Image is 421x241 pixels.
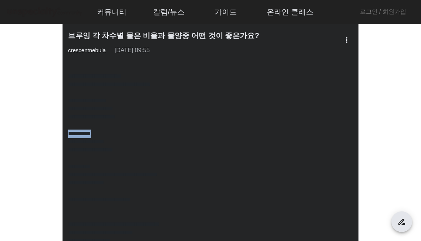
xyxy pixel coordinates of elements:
[360,7,406,16] a: 로그인 / 회원가입
[23,191,28,197] span: 홈
[6,6,84,19] img: logo
[49,180,95,198] a: 대화
[115,47,150,53] span: [DATE] 09:55
[68,31,356,40] h3: 브루잉 각 차수별 물은 비율과 물양중 어떤 것이 좋은가요?
[147,2,191,22] a: 칼럼/뉴스
[2,180,49,198] a: 홈
[209,2,243,22] a: 가이드
[95,180,142,198] a: 설정
[261,2,319,22] a: 온라인 클래스
[68,47,106,53] a: crescentnebula
[114,191,123,197] span: 설정
[68,191,77,197] span: 대화
[91,2,132,22] a: 커뮤니티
